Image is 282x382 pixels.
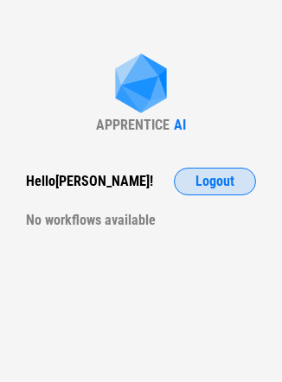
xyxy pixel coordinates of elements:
[106,54,176,117] img: Apprentice AI
[195,175,234,188] span: Logout
[26,207,256,234] div: No workflows available
[174,168,256,195] button: Logout
[26,168,153,195] div: Hello [PERSON_NAME] !
[96,117,170,133] div: APPRENTICE
[174,117,186,133] div: AI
